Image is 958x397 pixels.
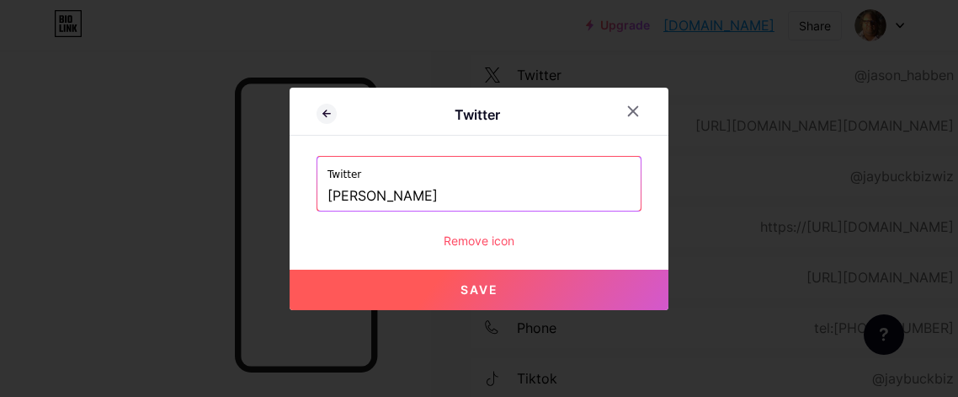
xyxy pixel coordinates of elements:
[327,182,631,211] input: Twitter username
[337,105,618,125] div: Twitter
[327,157,631,182] label: Twitter
[460,282,498,297] span: Save
[317,232,641,249] div: Remove icon
[290,270,668,310] button: Save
